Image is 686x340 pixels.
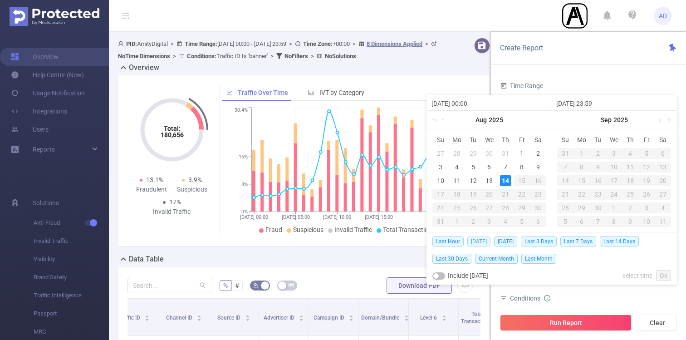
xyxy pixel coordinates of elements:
[303,40,333,47] b: Time Zone:
[606,147,622,160] td: September 3, 2025
[530,187,546,201] td: August 23, 2025
[514,202,530,213] div: 29
[240,214,268,220] tspan: [DATE] 00:00
[530,160,546,174] td: August 9, 2025
[606,189,622,200] div: 24
[514,174,530,187] td: August 15, 2025
[573,160,590,174] td: September 8, 2025
[557,189,573,200] div: 21
[638,162,655,172] div: 12
[11,120,49,138] a: Users
[432,201,449,215] td: August 24, 2025
[655,147,671,160] td: September 6, 2025
[118,53,170,59] b: No Time Dimensions
[367,40,422,47] u: 8 Dimensions Applied
[284,53,308,59] b: No Filters
[516,162,527,172] div: 8
[557,147,573,160] td: August 31, 2025
[557,202,573,213] div: 28
[11,102,67,120] a: Integrations
[557,148,573,159] div: 31
[465,133,481,147] th: Tue
[235,108,248,113] tspan: 30.4%
[530,147,546,160] td: August 2, 2025
[500,82,543,89] span: Time Range
[10,7,99,26] img: Protected Media
[449,201,465,215] td: August 25, 2025
[449,187,465,201] td: August 18, 2025
[451,175,462,186] div: 11
[172,185,213,194] div: Suspicious
[449,136,465,144] span: Mo
[170,53,179,59] span: >
[265,226,282,233] span: Fraud
[600,111,612,129] a: Sep
[323,214,351,220] tspan: [DATE] 10:00
[127,278,212,292] input: Search...
[622,175,638,186] div: 18
[606,162,622,172] div: 10
[169,198,181,206] span: 17%
[573,216,590,227] div: 6
[163,125,180,132] tspan: Total:
[557,201,573,215] td: September 28, 2025
[530,174,546,187] td: August 16, 2025
[299,314,304,316] i: icon: caret-up
[510,295,550,302] span: Conditions
[468,162,479,172] div: 5
[33,194,59,212] span: Solutions
[34,232,109,250] span: Invalid Traffic
[475,111,488,129] a: Aug
[497,189,514,200] div: 21
[573,175,590,186] div: 15
[33,146,55,153] span: Reports
[432,237,464,246] span: Last Hour
[638,174,655,187] td: September 19, 2025
[600,237,639,246] span: Last 14 Days
[530,133,546,147] th: Sat
[606,216,622,227] div: 8
[185,40,217,47] b: Time Range:
[638,160,655,174] td: September 12, 2025
[606,148,622,159] div: 3
[152,207,192,217] div: Invalid Traffic
[514,201,530,215] td: August 29, 2025
[573,215,590,228] td: October 6, 2025
[196,314,202,319] div: Sort
[530,189,546,200] div: 23
[606,133,622,147] th: Wed
[432,216,449,227] div: 31
[655,162,671,172] div: 13
[319,89,364,96] span: IVT by Category
[144,314,150,319] div: Sort
[590,201,606,215] td: September 30, 2025
[606,160,622,174] td: September 10, 2025
[606,174,622,187] td: September 17, 2025
[606,175,622,186] div: 17
[223,282,228,289] span: %
[638,187,655,201] td: September 26, 2025
[481,174,498,187] td: August 13, 2025
[514,189,530,200] div: 22
[590,175,606,186] div: 16
[497,202,514,213] div: 28
[432,215,449,228] td: August 31, 2025
[245,314,250,319] div: Sort
[514,175,530,186] div: 15
[33,140,55,158] a: Reports
[514,216,530,227] div: 5
[299,314,304,319] div: Sort
[514,147,530,160] td: August 1, 2025
[655,133,671,147] th: Sat
[118,41,126,47] i: icon: user
[622,187,638,201] td: September 25, 2025
[432,254,471,264] span: Last 30 Days
[638,148,655,159] div: 5
[557,175,573,186] div: 14
[146,176,163,183] span: 13.1%
[387,277,452,294] button: Download PDF
[465,160,481,174] td: August 5, 2025
[655,201,671,215] td: October 4, 2025
[497,136,514,144] span: Th
[638,147,655,160] td: September 5, 2025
